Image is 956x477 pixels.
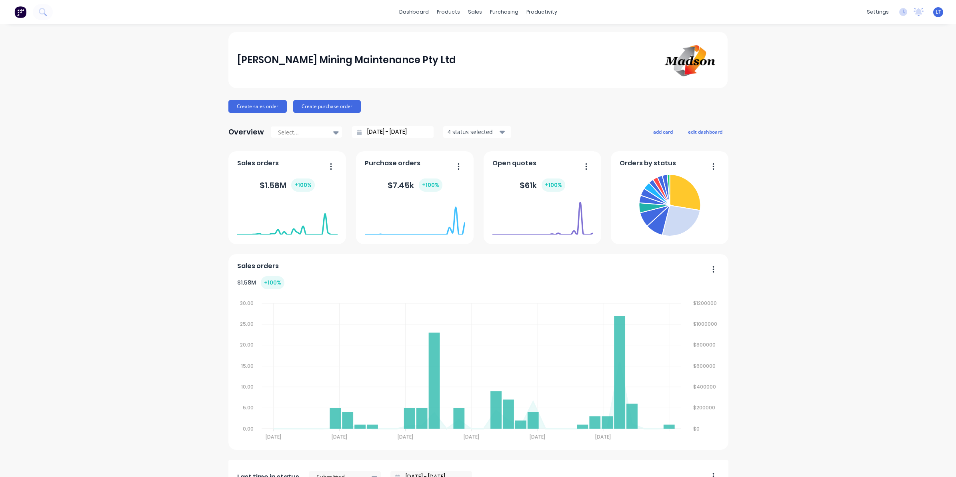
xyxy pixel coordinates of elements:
tspan: $200000 [694,404,716,411]
a: dashboard [395,6,433,18]
tspan: 15.00 [241,363,254,369]
div: Overview [228,124,264,140]
div: $ 1.58M [237,276,284,289]
div: $ 1.58M [260,178,315,192]
tspan: $400000 [694,383,716,390]
tspan: $600000 [694,363,716,369]
span: Sales orders [237,158,279,168]
tspan: $1200000 [694,300,717,307]
div: [PERSON_NAME] Mining Maintenance Pty Ltd [237,52,456,68]
div: purchasing [486,6,522,18]
div: $ 61k [520,178,565,192]
span: Purchase orders [365,158,420,168]
tspan: 0.00 [243,425,254,432]
tspan: 30.00 [240,300,254,307]
button: Create sales order [228,100,287,113]
div: + 100 % [542,178,565,192]
button: edit dashboard [683,126,728,137]
span: Open quotes [492,158,536,168]
tspan: $1000000 [694,321,718,327]
button: add card [648,126,678,137]
div: + 100 % [291,178,315,192]
iframe: Intercom live chat [929,450,948,469]
img: Madson Mining Maintenance Pty Ltd [663,42,719,79]
tspan: [DATE] [398,433,413,440]
tspan: 10.00 [241,383,254,390]
span: LT [936,8,941,16]
tspan: $800000 [694,341,716,348]
tspan: [DATE] [266,433,281,440]
div: 4 status selected [448,128,498,136]
div: + 100 % [419,178,442,192]
tspan: [DATE] [530,433,545,440]
div: products [433,6,464,18]
button: 4 status selected [443,126,511,138]
tspan: 20.00 [240,341,254,348]
div: + 100 % [261,276,284,289]
button: Create purchase order [293,100,361,113]
span: Orders by status [620,158,676,168]
tspan: $0 [694,425,700,432]
div: $ 7.45k [388,178,442,192]
div: sales [464,6,486,18]
tspan: [DATE] [596,433,611,440]
tspan: [DATE] [332,433,347,440]
tspan: [DATE] [464,433,479,440]
tspan: 25.00 [240,321,254,327]
div: settings [863,6,893,18]
img: Factory [14,6,26,18]
div: productivity [522,6,561,18]
tspan: 5.00 [243,404,254,411]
